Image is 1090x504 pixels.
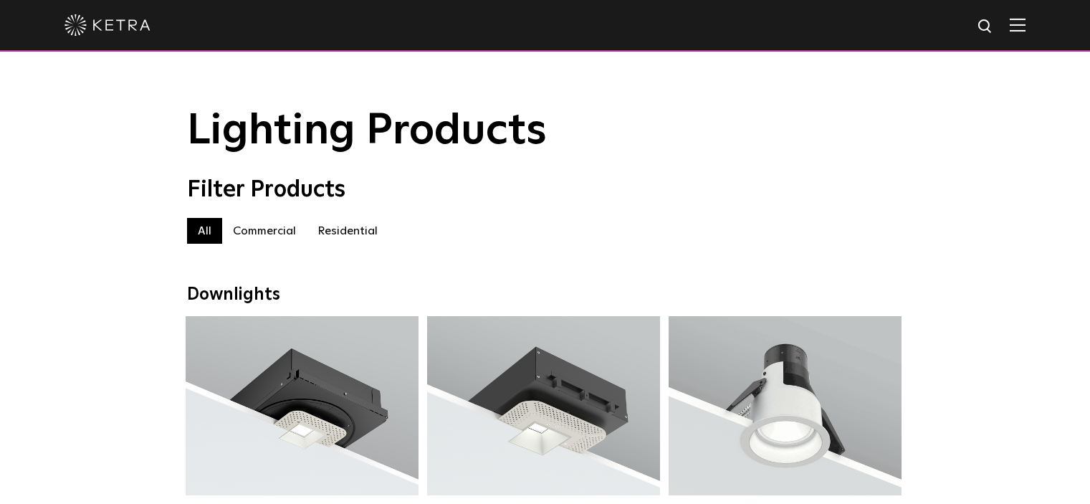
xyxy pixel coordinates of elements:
[64,14,150,36] img: ketra-logo-2019-white
[187,218,222,244] label: All
[307,218,388,244] label: Residential
[187,176,904,204] div: Filter Products
[222,218,307,244] label: Commercial
[187,110,547,153] span: Lighting Products
[187,285,904,305] div: Downlights
[1010,18,1026,32] img: Hamburger%20Nav.svg
[977,18,995,36] img: search icon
